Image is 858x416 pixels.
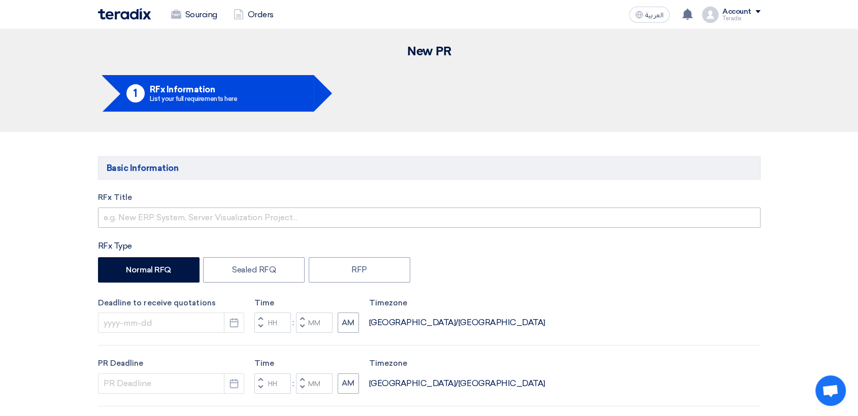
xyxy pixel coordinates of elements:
h2: New PR [98,45,761,59]
label: Time [254,297,359,309]
input: yyyy-mm-dd [98,313,244,333]
input: Minutes [296,373,333,394]
div: 1 [126,84,145,102]
img: Teradix logo [98,8,151,20]
button: العربية [629,7,670,23]
label: Time [254,358,359,369]
label: Timezone [369,297,545,309]
div: Account [722,8,751,16]
label: PR Deadline [98,358,244,369]
label: Timezone [369,358,545,369]
input: e.g. New ERP System, Server Visualization Project... [98,207,761,228]
img: profile_test.png [702,7,718,23]
button: AM [338,313,359,333]
input: Hours [254,313,291,333]
label: RFx Title [98,192,761,203]
label: Sealed RFQ [203,257,305,283]
div: [GEOGRAPHIC_DATA]/[GEOGRAPHIC_DATA] [369,377,545,390]
h5: RFx Information [150,85,238,94]
div: Teradix [722,16,761,21]
a: Open chat [815,375,846,406]
a: Orders [225,4,282,26]
input: PR Deadline [98,373,244,394]
label: Deadline to receive quotations [98,297,244,309]
div: : [291,317,296,329]
h5: Basic Information [98,156,761,180]
a: Sourcing [163,4,225,26]
div: [GEOGRAPHIC_DATA]/[GEOGRAPHIC_DATA] [369,317,545,329]
div: : [291,377,296,390]
div: List your full requirements here [150,95,238,102]
button: AM [338,373,359,394]
label: Normal RFQ [98,257,200,283]
input: Minutes [296,313,333,333]
label: RFP [309,257,410,283]
input: Hours [254,373,291,394]
div: RFx Type [98,240,761,252]
span: العربية [645,12,664,19]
